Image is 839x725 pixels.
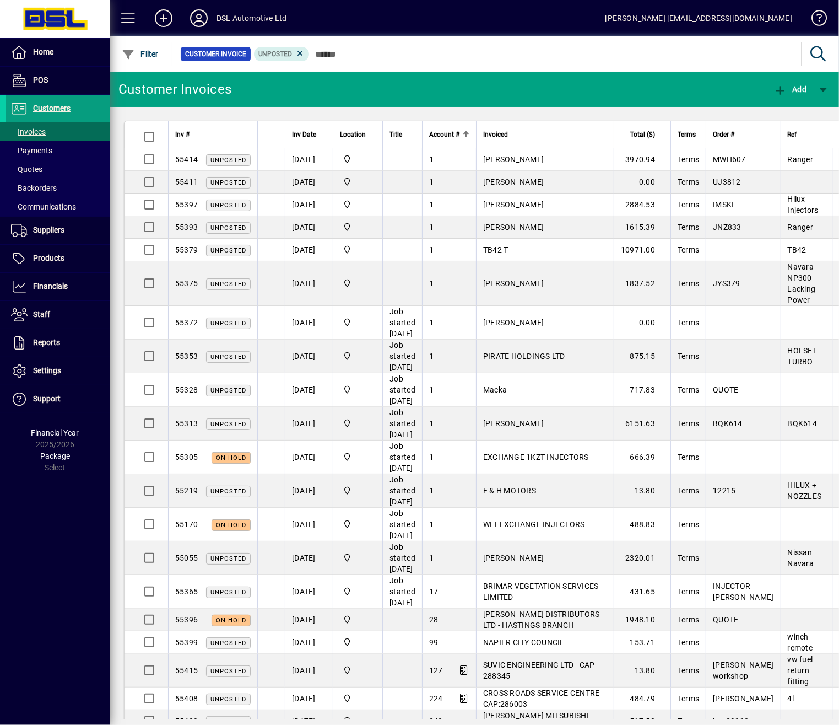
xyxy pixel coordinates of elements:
span: Macka [483,385,507,394]
a: Knowledge Base [803,2,825,38]
span: 55393 [175,223,198,232]
span: Support [33,394,61,403]
span: 55353 [175,352,198,361]
span: Order # [713,128,734,141]
span: Unposted [210,247,246,254]
td: [DATE] [285,631,333,654]
td: [DATE] [285,688,333,710]
span: PIRATE HOLDINGS LTD [483,352,565,361]
div: DSL Automotive Ltd [216,9,286,27]
a: Invoices [6,122,110,141]
span: Central [340,518,376,530]
span: Terms [678,638,699,647]
td: [DATE] [285,340,333,373]
td: [DATE] [285,654,333,688]
span: Unposted [210,555,246,562]
span: EXCHANGE 1KZT INJECTORS [483,453,589,461]
a: Settings [6,357,110,385]
td: [DATE] [285,194,333,216]
mat-chip: Customer Invoice Status: Unposted [254,47,310,61]
span: BQK614 [788,419,818,428]
td: [DATE] [285,474,333,508]
span: Central [340,552,376,564]
span: Terms [678,352,699,361]
a: Home [6,39,110,66]
span: 55397 [175,200,198,209]
span: Unposted [210,281,246,288]
span: Terms [678,554,699,562]
span: On hold [216,522,246,529]
button: Add [771,79,809,99]
span: WLT EXCHANGE INJECTORS [483,520,585,529]
span: Terms [678,419,699,428]
td: [DATE] [285,306,333,340]
span: [PERSON_NAME] [483,178,544,186]
td: 1837.52 [614,261,670,306]
span: Unposted [210,202,246,209]
span: Terms [678,453,699,461]
span: 55365 [175,587,198,596]
a: Financials [6,273,110,300]
span: Central [340,692,376,705]
span: Central [340,664,376,676]
td: [DATE] [285,373,333,407]
span: vw fuel return fitting [788,655,813,686]
span: 55305 [175,453,198,461]
span: [PERSON_NAME] [483,200,544,209]
td: 488.83 [614,508,670,541]
span: Financial Year [31,428,79,437]
span: 1 [429,352,434,361]
span: Central [340,244,376,256]
span: 1 [429,223,434,232]
td: 6151.63 [614,407,670,441]
td: 1948.10 [614,609,670,631]
a: Communications [6,197,110,216]
span: [PERSON_NAME] DISTRIBUTORS LTD - HASTINGS BRANCH [483,610,600,630]
span: [PERSON_NAME] [483,318,544,327]
span: Account # [429,128,459,141]
span: 17 [429,587,439,596]
span: Ranger [788,223,814,232]
span: Central [340,198,376,211]
span: HOLSET TURBO [788,346,818,366]
span: CROSS ROADS SERVICE CENTRE CAP:286003 [483,689,600,708]
span: Central [340,417,376,429]
span: Unposted [210,640,246,647]
span: 55379 [175,245,198,254]
span: Communications [11,202,76,211]
td: [DATE] [285,508,333,541]
div: Inv # [175,128,251,141]
td: 13.80 [614,474,670,508]
span: Unposted [210,488,246,495]
a: POS [6,67,110,94]
span: Central [340,277,376,289]
span: Central [340,586,376,598]
span: [PERSON_NAME] [483,554,544,562]
span: Job started [DATE] [389,576,415,607]
span: Terms [678,385,699,394]
td: [DATE] [285,261,333,306]
span: Job started [DATE] [389,341,415,372]
span: Unposted [258,50,293,58]
span: Terms [678,615,699,624]
span: Nissan Navara [788,548,814,568]
div: Inv Date [292,128,326,141]
div: [PERSON_NAME] [EMAIL_ADDRESS][DOMAIN_NAME] [605,9,792,27]
span: 1 [429,178,434,186]
td: 666.39 [614,441,670,474]
td: [DATE] [285,441,333,474]
span: Central [340,451,376,463]
span: Central [340,153,376,165]
a: Products [6,245,110,272]
span: Customers [33,104,71,112]
span: [PERSON_NAME] workshop [713,660,773,680]
div: Invoiced [483,128,607,141]
a: Support [6,385,110,413]
td: [DATE] [285,575,333,609]
span: INJECTOR [PERSON_NAME] [713,582,773,602]
span: 55396 [175,615,198,624]
span: Job started [DATE] [389,374,415,405]
span: Terms [678,178,699,186]
td: [DATE] [285,216,333,239]
span: 55415 [175,666,198,675]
